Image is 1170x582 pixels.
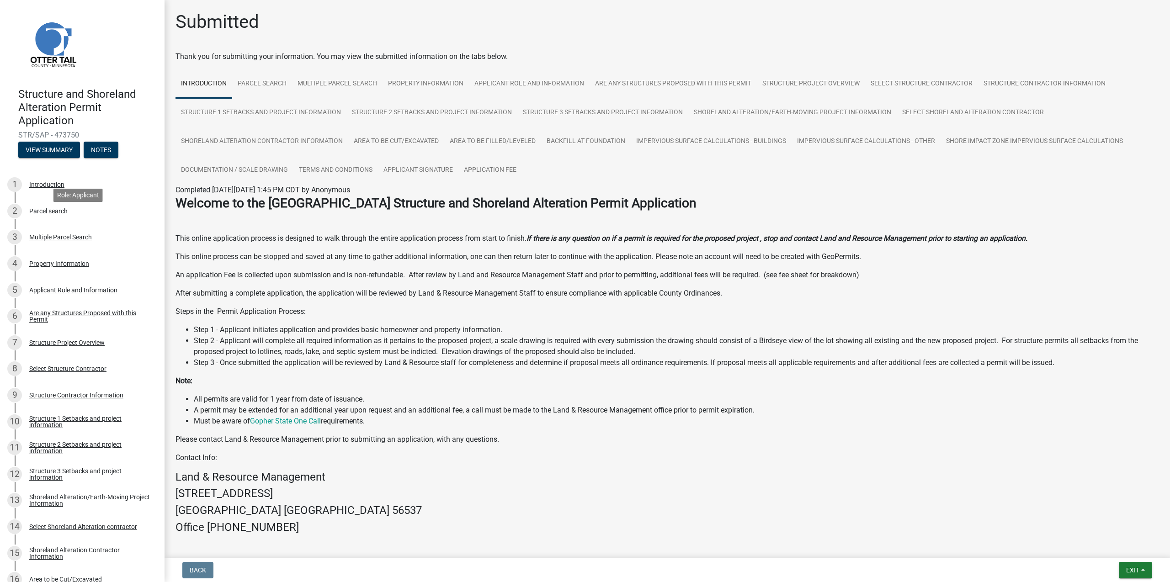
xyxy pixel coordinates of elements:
[7,361,22,376] div: 8
[292,69,383,99] a: Multiple Parcel Search
[84,147,118,154] wm-modal-confirm: Notes
[7,230,22,244] div: 3
[7,546,22,561] div: 15
[175,98,346,127] a: Structure 1 Setbacks and project information
[7,177,22,192] div: 1
[7,440,22,455] div: 11
[897,98,1049,127] a: Select Shoreland Alteration contractor
[175,196,696,211] strong: Welcome to the [GEOGRAPHIC_DATA] Structure and Shoreland Alteration Permit Application
[175,306,1159,317] p: Steps in the Permit Application Process:
[29,287,117,293] div: Applicant Role and Information
[175,471,1159,484] h4: Land & Resource Management
[444,127,541,156] a: Area to be Filled/Leveled
[792,127,941,156] a: Impervious Surface Calculations - Other
[29,339,105,346] div: Structure Project Overview
[29,547,150,560] div: Shoreland Alteration Contractor Information
[29,310,150,323] div: Are any Structures Proposed with this Permit
[175,156,293,185] a: Documentation / Scale Drawing
[29,208,68,214] div: Parcel search
[250,417,321,425] a: Gopher State One Call
[53,189,103,202] div: Role: Applicant
[541,127,631,156] a: Backfill at foundation
[175,127,348,156] a: Shoreland Alteration Contractor Information
[194,416,1159,427] li: Must be aware of requirements.
[29,365,106,372] div: Select Structure Contractor
[29,415,150,428] div: Structure 1 Setbacks and project information
[194,394,1159,405] li: All permits are valid for 1 year from date of issuance.
[29,494,150,507] div: Shoreland Alteration/Earth-Moving Project Information
[293,156,378,185] a: Terms and Conditions
[688,98,897,127] a: Shoreland Alteration/Earth-Moving Project Information
[29,468,150,481] div: Structure 3 Setbacks and project information
[378,156,458,185] a: Applicant Signature
[190,566,206,574] span: Back
[517,98,688,127] a: Structure 3 Setbacks and project information
[175,288,1159,299] p: After submitting a complete application, the application will be reviewed by Land & Resource Mana...
[29,181,64,188] div: Introduction
[175,51,1159,62] div: Thank you for submitting your information. You may view the submitted information on the tabs below.
[175,504,1159,517] h4: [GEOGRAPHIC_DATA] [GEOGRAPHIC_DATA] 56537
[29,392,123,398] div: Structure Contractor Information
[84,142,118,158] button: Notes
[941,127,1128,156] a: Shore Impact Zone Impervious Surface Calculations
[175,434,1159,445] p: Please contact Land & Resource Management prior to submitting an application, with any questions.
[194,357,1159,368] li: Step 3 - Once submitted the application will be reviewed by Land & Resource staff for completenes...
[865,69,978,99] a: Select Structure Contractor
[7,283,22,297] div: 5
[458,156,522,185] a: Application Fee
[7,204,22,218] div: 2
[194,324,1159,335] li: Step 1 - Applicant initiates application and provides basic homeowner and property information.
[1126,566,1139,574] span: Exit
[29,234,92,240] div: Multiple Parcel Search
[18,131,146,139] span: STR/SAP - 473750
[590,69,757,99] a: Are any Structures Proposed with this Permit
[631,127,792,156] a: Impervious Surface Calculations - Buildings
[175,185,350,194] span: Completed [DATE][DATE] 1:45 PM CDT by Anonymous
[526,234,1027,243] strong: If there is any question on if a permit is required for the proposed project , stop and contact L...
[175,452,1159,463] p: Contact Info:
[7,388,22,402] div: 9
[348,127,444,156] a: Area to be Cut/Excavated
[7,414,22,429] div: 10
[175,376,192,385] strong: Note:
[18,142,80,158] button: View Summary
[7,256,22,271] div: 4
[346,98,517,127] a: Structure 2 Setbacks and project information
[18,88,157,127] h4: Structure and Shoreland Alteration Permit Application
[175,11,259,33] h1: Submitted
[7,309,22,323] div: 6
[18,10,87,78] img: Otter Tail County, Minnesota
[7,493,22,508] div: 13
[757,69,865,99] a: Structure Project Overview
[232,69,292,99] a: Parcel search
[175,251,1159,262] p: This online process can be stopped and saved at any time to gather additional information, one ca...
[18,147,80,154] wm-modal-confirm: Summary
[7,335,22,350] div: 7
[194,405,1159,416] li: A permit may be extended for an additional year upon request and an additional fee, a call must b...
[1119,562,1152,578] button: Exit
[194,335,1159,357] li: Step 2 - Applicant will complete all required information as it pertains to the proposed project,...
[175,270,1159,280] p: An application Fee is collected upon submission and is non-refundable. After review by Land and R...
[175,521,1159,534] h4: Office [PHONE_NUMBER]
[7,467,22,481] div: 12
[383,69,469,99] a: Property Information
[175,233,1159,244] p: This online application process is designed to walk through the entire application process from s...
[29,524,137,530] div: Select Shoreland Alteration contractor
[29,260,89,267] div: Property Information
[7,519,22,534] div: 14
[182,562,213,578] button: Back
[978,69,1111,99] a: Structure Contractor Information
[469,69,590,99] a: Applicant Role and Information
[175,69,232,99] a: Introduction
[29,441,150,454] div: Structure 2 Setbacks and project information
[175,487,1159,500] h4: [STREET_ADDRESS]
